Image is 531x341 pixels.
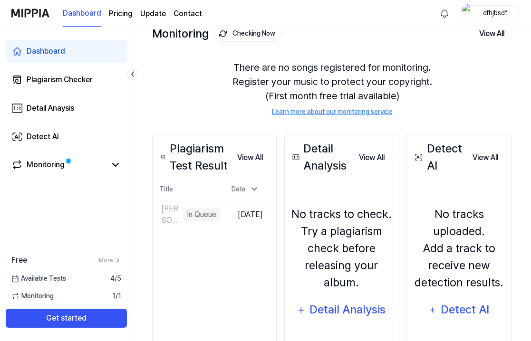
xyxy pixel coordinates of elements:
[412,140,465,174] div: Detect AI
[109,8,133,19] a: Pricing
[309,301,386,319] div: Detail Analysis
[459,5,520,21] button: profiledfhjbsdf
[110,274,121,284] span: 4 / 5
[440,301,491,319] div: Detect AI
[412,206,506,291] div: No tracks uploaded. Add a track to receive new detection results.
[272,107,393,117] a: Learn more about our monitoring service
[27,103,74,114] div: Detail Anaysis
[290,206,392,291] div: No tracks to check. Try a plagiarism check before releasing your album.
[27,74,93,85] div: Plagiarism Checker
[158,140,230,174] div: Plagiarism Test Result
[152,26,283,42] div: Monitoring
[472,24,512,44] button: View All
[290,299,392,322] button: Detail Analysis
[462,4,473,23] img: profile
[6,97,127,120] a: Detail Anaysis
[11,255,27,266] span: Free
[465,148,506,167] button: View All
[6,309,127,328] button: Get started
[27,131,59,142] div: Detect AI
[351,148,392,167] button: View All
[174,8,202,19] a: Contact
[230,148,270,167] button: View All
[219,30,227,38] img: monitoring Icon
[220,201,270,228] td: [DATE]
[161,203,181,226] div: [PERSON_NAME] nuevo beat
[27,46,65,57] div: Dashboard
[112,291,121,301] span: 1 / 1
[6,125,127,148] a: Detect AI
[214,26,283,42] button: Checking Now
[422,299,496,322] button: Detect AI
[152,49,512,128] div: There are no songs registered for monitoring. Register your music to protect your copyright. (Fir...
[183,208,220,221] div: In Queue
[63,0,101,27] a: Dashboard
[228,181,263,197] div: Date
[6,40,127,63] a: Dashboard
[290,140,351,174] div: Detail Analysis
[158,178,220,201] th: Title
[140,8,166,19] a: Update
[11,291,54,301] span: Monitoring
[476,8,513,18] div: dfhjbsdf
[6,68,127,91] a: Plagiarism Checker
[11,274,66,284] span: Available Tests
[27,159,65,170] div: Monitoring
[99,256,121,265] a: More
[439,8,450,19] img: 알림
[11,159,106,170] a: Monitoring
